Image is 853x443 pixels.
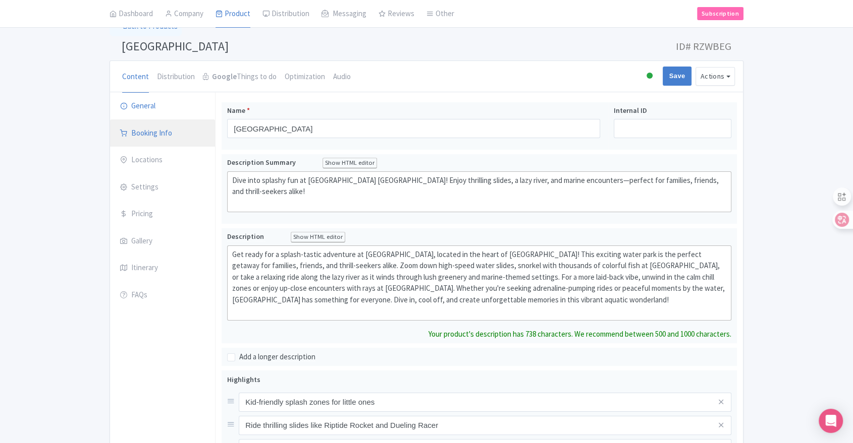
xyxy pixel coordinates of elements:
[110,200,215,228] a: Pricing
[110,92,215,120] a: General
[212,71,237,83] strong: Google
[227,232,265,241] span: Description
[227,158,297,167] span: Description Summary
[122,61,149,93] a: Content
[110,119,215,148] a: Booking Info
[285,61,325,93] a: Optimization
[232,249,726,317] div: Get ready for a splash-tastic adventure at [GEOGRAPHIC_DATA], located in the heart of [GEOGRAPHIC...
[614,106,647,115] span: Internal ID
[696,67,735,86] button: Actions
[323,158,377,168] div: Show HTML editor
[110,227,215,256] a: Gallery
[232,175,726,209] div: Dive into splashy fun at [GEOGRAPHIC_DATA] [GEOGRAPHIC_DATA]! Enjoy thrilling slides, a lazy rive...
[697,7,743,20] a: Subscription
[110,173,215,202] a: Settings
[227,106,245,115] span: Name
[333,61,351,93] a: Audio
[157,61,195,93] a: Distribution
[676,36,731,56] span: ID# RZWBEG
[110,146,215,174] a: Locations
[110,281,215,309] a: FAQs
[429,329,731,340] div: Your product's description has 738 characters. We recommend between 500 and 1000 characters.
[645,69,655,84] div: Active
[110,254,215,282] a: Itinerary
[663,67,692,86] input: Save
[239,352,315,362] span: Add a longer description
[227,375,260,384] span: Highlights
[819,409,843,433] div: Open Intercom Messenger
[203,61,277,93] a: GoogleThings to do
[291,232,345,242] div: Show HTML editor
[122,38,229,54] span: [GEOGRAPHIC_DATA]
